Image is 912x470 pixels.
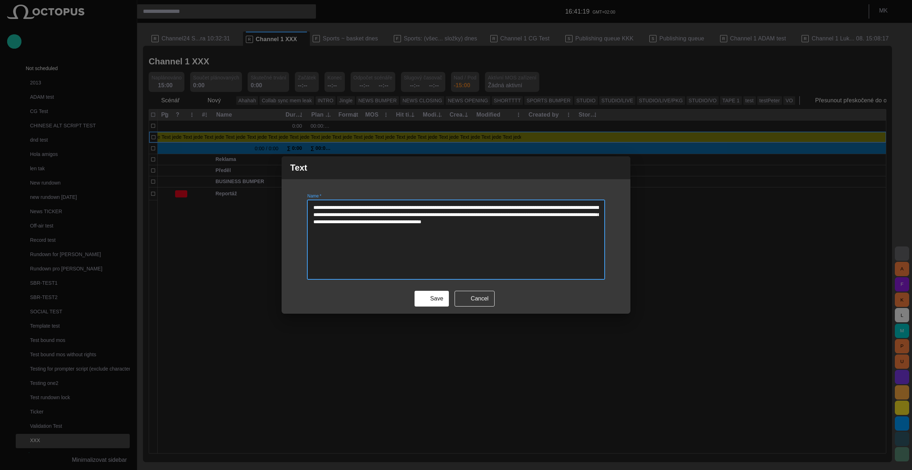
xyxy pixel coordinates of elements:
[307,193,321,199] label: Name
[290,163,307,173] h2: Text
[282,156,630,179] div: Text
[282,156,630,314] div: Text
[415,291,449,307] button: Save
[455,291,495,307] button: Cancel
